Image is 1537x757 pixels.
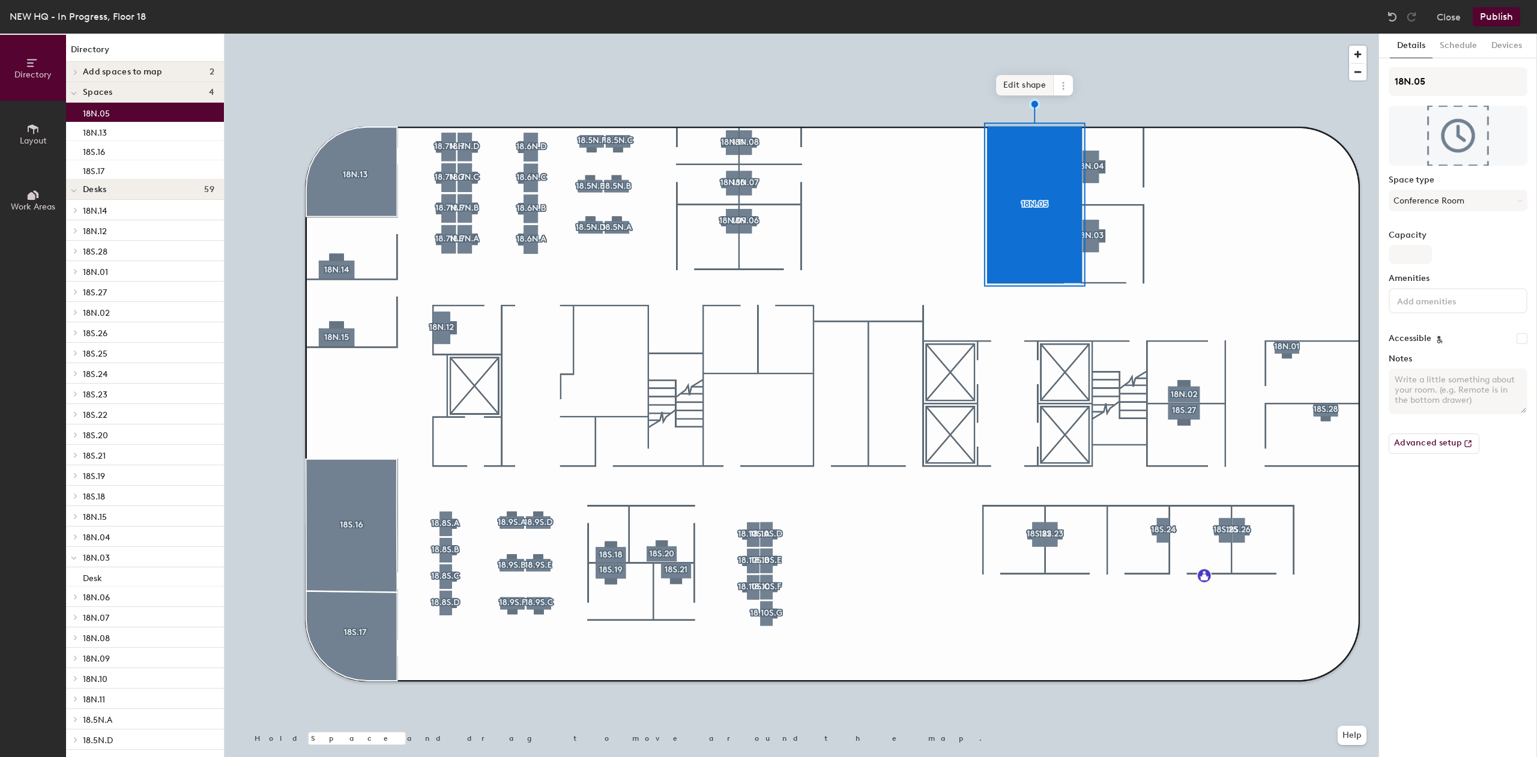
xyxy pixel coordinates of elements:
input: Add amenities [1395,293,1503,307]
span: Desks [83,185,106,195]
span: 18S.18 [83,492,105,502]
button: Close [1437,7,1461,26]
button: Schedule [1433,34,1484,58]
span: 59 [204,185,214,195]
p: 18S.17 [83,163,104,176]
button: Conference Room [1389,190,1527,211]
span: 18S.26 [83,328,107,339]
span: 18S.27 [83,288,107,298]
span: 4 [209,88,214,97]
img: Undo [1386,11,1398,23]
span: 18S.21 [83,451,106,461]
label: Space type [1389,175,1527,185]
span: Add spaces to map [83,67,163,77]
button: Advanced setup [1389,433,1479,454]
span: 18S.23 [83,390,107,400]
img: The space named 18N.05 [1389,106,1527,166]
span: Layout [20,136,47,146]
button: Publish [1473,7,1520,26]
label: Amenities [1389,274,1527,283]
div: NEW HQ - In Progress, Floor 18 [10,9,146,24]
span: 18N.03 [83,553,110,563]
img: Redo [1406,11,1418,23]
span: 18N.10 [83,674,107,684]
button: Devices [1484,34,1529,58]
p: 18N.05 [83,105,110,119]
p: Desk [83,570,102,584]
span: 18N.06 [83,593,110,603]
span: 18.5N.D [83,735,113,746]
p: 18N.13 [83,124,107,138]
span: 18S.19 [83,471,105,481]
span: 18S.20 [83,430,108,441]
span: 18N.14 [83,206,107,216]
button: Help [1338,726,1366,745]
label: Accessible [1389,334,1431,343]
span: 18N.12 [83,226,107,237]
h1: Directory [66,43,224,62]
span: Directory [14,70,52,80]
span: 18N.11 [83,695,105,705]
span: 18N.04 [83,532,110,543]
span: 18S.25 [83,349,107,359]
span: 18N.01 [83,267,108,277]
span: 18N.02 [83,308,110,318]
span: 2 [210,67,214,77]
button: Details [1390,34,1433,58]
span: 18N.07 [83,613,109,623]
span: 18S.22 [83,410,107,420]
span: 18N.09 [83,654,110,664]
span: 18N.08 [83,633,110,644]
p: 18S.16 [83,143,105,157]
span: 18S.28 [83,247,107,257]
label: Notes [1389,354,1527,364]
span: Work Areas [11,202,55,212]
label: Capacity [1389,231,1527,240]
span: Edit shape [996,75,1054,95]
span: 18.5N.A [83,715,112,725]
span: 18S.24 [83,369,107,379]
span: 18N.15 [83,512,107,522]
span: Spaces [83,88,113,97]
